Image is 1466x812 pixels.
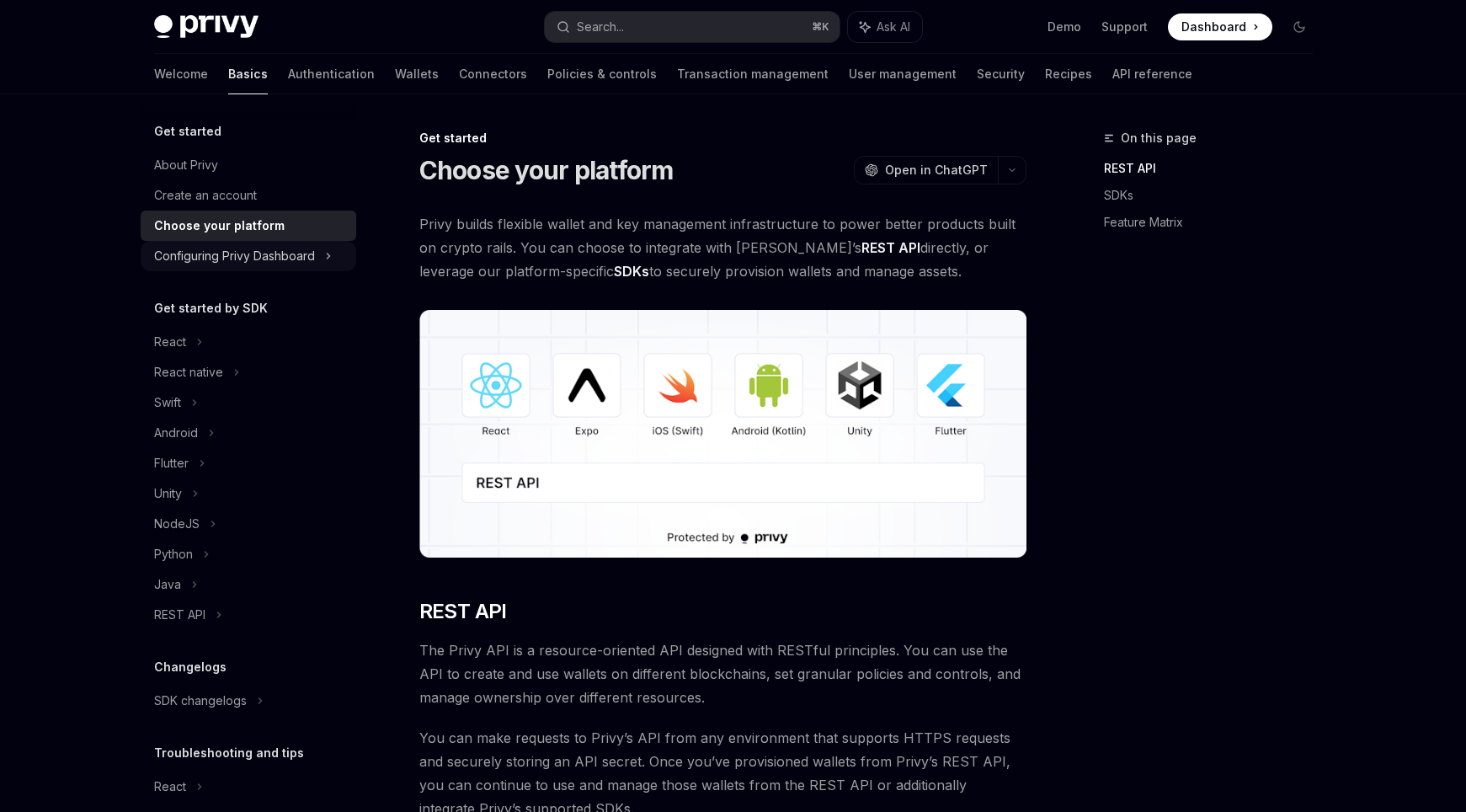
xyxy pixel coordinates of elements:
[614,263,649,280] strong: SDKs
[877,19,910,35] span: Ask AI
[854,156,998,184] button: Open in ChatGPT
[154,514,200,534] div: NodeJS
[419,155,674,185] h1: Choose your platform
[419,130,1026,147] div: Get started
[977,54,1025,94] a: Security
[419,310,1026,558] img: images/Platform2.png
[848,12,922,42] button: Ask AI
[1104,155,1326,182] a: REST API
[154,453,189,473] div: Flutter
[154,246,315,266] div: Configuring Privy Dashboard
[154,155,218,175] div: About Privy
[154,691,247,711] div: SDK changelogs
[861,239,920,256] strong: REST API
[677,54,829,94] a: Transaction management
[154,54,208,94] a: Welcome
[154,362,223,382] div: React native
[1104,209,1326,236] a: Feature Matrix
[1181,19,1246,35] span: Dashboard
[154,574,181,595] div: Java
[419,212,1026,283] span: Privy builds flexible wallet and key management infrastructure to power better products built on ...
[154,657,227,677] h5: Changelogs
[154,423,198,443] div: Android
[459,54,527,94] a: Connectors
[849,54,957,94] a: User management
[577,17,624,37] div: Search...
[141,211,356,241] a: Choose your platform
[154,393,181,413] div: Swift
[547,54,657,94] a: Policies & controls
[1286,13,1313,40] button: Toggle dark mode
[154,298,268,318] h5: Get started by SDK
[1112,54,1192,94] a: API reference
[1048,19,1081,35] a: Demo
[154,777,186,797] div: React
[154,605,205,625] div: REST API
[154,743,304,763] h5: Troubleshooting and tips
[395,54,439,94] a: Wallets
[154,121,221,142] h5: Get started
[141,180,356,211] a: Create an account
[228,54,268,94] a: Basics
[154,332,186,352] div: React
[154,216,285,236] div: Choose your platform
[1045,54,1092,94] a: Recipes
[419,598,507,625] span: REST API
[288,54,375,94] a: Authentication
[1104,182,1326,209] a: SDKs
[1168,13,1272,40] a: Dashboard
[885,162,988,179] span: Open in ChatGPT
[419,638,1026,709] span: The Privy API is a resource-oriented API designed with RESTful principles. You can use the API to...
[1101,19,1148,35] a: Support
[154,185,257,206] div: Create an account
[141,150,356,180] a: About Privy
[1121,128,1197,148] span: On this page
[154,544,193,564] div: Python
[154,15,259,39] img: dark logo
[812,20,829,34] span: ⌘ K
[545,12,840,42] button: Search...⌘K
[154,483,182,504] div: Unity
